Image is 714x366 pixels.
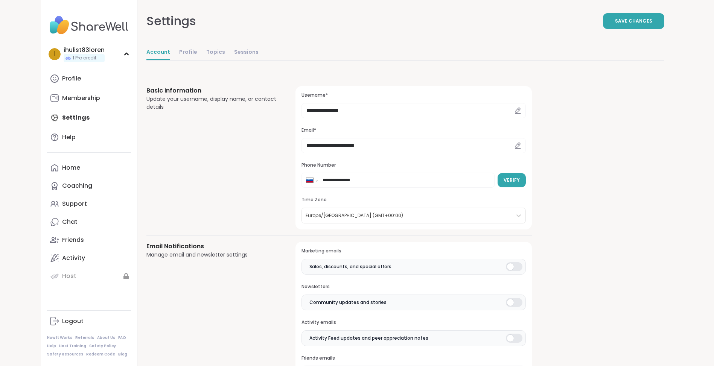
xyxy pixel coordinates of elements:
[62,94,100,102] div: Membership
[234,45,259,60] a: Sessions
[62,218,78,226] div: Chat
[47,195,131,213] a: Support
[301,248,525,254] h3: Marketing emails
[47,213,131,231] a: Chat
[301,284,525,290] h3: Newsletters
[47,267,131,285] a: Host
[86,352,115,357] a: Redeem Code
[146,95,278,111] div: Update your username, display name, or contact details
[146,45,170,60] a: Account
[62,182,92,190] div: Coaching
[73,55,96,61] span: 1 Pro credit
[301,355,525,361] h3: Friends emails
[309,263,391,270] span: Sales, discounts, and special offers
[146,86,278,95] h3: Basic Information
[62,164,80,172] div: Home
[62,200,87,208] div: Support
[118,352,127,357] a: Blog
[47,312,131,330] a: Logout
[62,236,84,244] div: Friends
[301,162,525,169] h3: Phone Number
[504,177,520,184] span: Verify
[47,343,56,349] a: Help
[47,128,131,146] a: Help
[179,45,197,60] a: Profile
[309,299,387,306] span: Community updates and stories
[47,12,131,38] img: ShareWell Nav Logo
[118,335,126,340] a: FAQ
[62,74,81,83] div: Profile
[206,45,225,60] a: Topics
[498,173,526,187] button: Verify
[59,343,86,349] a: Host Training
[309,335,428,342] span: Activity Feed updates and peer appreciation notes
[62,317,84,325] div: Logout
[89,343,116,349] a: Safety Policy
[54,49,55,59] span: i
[301,319,525,326] h3: Activity emails
[146,242,278,251] h3: Email Notifications
[47,70,131,88] a: Profile
[47,89,131,107] a: Membership
[146,251,278,259] div: Manage email and newsletter settings
[47,177,131,195] a: Coaching
[47,231,131,249] a: Friends
[47,159,131,177] a: Home
[47,249,131,267] a: Activity
[603,13,664,29] button: Save Changes
[146,12,196,30] div: Settings
[615,18,652,24] span: Save Changes
[62,272,76,280] div: Host
[62,133,76,141] div: Help
[47,335,72,340] a: How It Works
[301,127,525,134] h3: Email*
[301,197,525,203] h3: Time Zone
[301,92,525,99] h3: Username*
[64,46,105,54] div: ihulist83loren
[75,335,94,340] a: Referrals
[47,352,83,357] a: Safety Resources
[97,335,115,340] a: About Us
[62,254,85,262] div: Activity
